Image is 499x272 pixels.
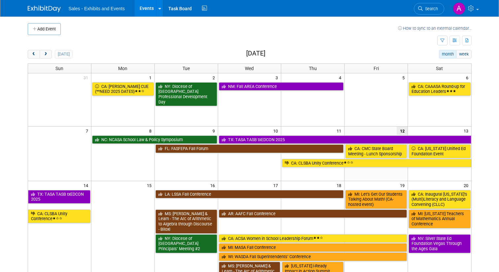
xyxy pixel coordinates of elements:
[92,136,217,144] a: NC: NCASA School Law & Policy Symposium
[212,73,218,82] span: 2
[28,23,61,35] button: Add Event
[409,190,470,209] a: CA: Inaugural [US_STATE]’s (Multi)Literacy and Language Convening (CLLC)
[345,190,407,209] a: MI: Let’s Get Our Students Talking About Math! (CA-hosted event)
[345,144,407,158] a: CA: CMC State Board Meeting - Lunch Sponsorship
[28,6,61,12] img: ExhibitDay
[336,127,344,135] span: 11
[146,181,154,189] span: 15
[219,136,471,144] a: TX: TASA TASB txEDCON 2025
[439,50,456,58] button: month
[423,6,438,11] span: Search
[83,73,91,82] span: 31
[409,210,470,228] a: MI: [US_STATE] Teachers of Mathematics Annual Conference
[409,234,470,253] a: NV: Silver State Ed Foundation Vegas Through the Ages Gala
[463,127,471,135] span: 13
[414,3,444,15] a: Search
[282,159,471,168] a: CA: CLSBA Unity Conference
[219,82,344,91] a: NM: Fall AREA Conference
[273,127,281,135] span: 10
[149,127,154,135] span: 8
[246,50,265,57] h2: [DATE]
[40,50,52,58] button: next
[155,144,344,153] a: FL: FASFEPA Fall Forum
[155,210,217,234] a: MS: [PERSON_NAME] & Learn - The Arc of Arithmetic to Algebra through Discourse - Biloxi
[28,210,90,223] a: CA: CLSBA Unity Conference
[273,181,281,189] span: 17
[55,50,72,58] button: [DATE]
[118,66,127,71] span: Mon
[212,127,218,135] span: 9
[275,73,281,82] span: 3
[402,73,408,82] span: 5
[219,210,407,218] a: AR: AAFC Fall Conference
[336,181,344,189] span: 18
[219,253,407,261] a: WI: WASDA Fall Superintendents’ Conference
[183,66,190,71] span: Tue
[409,82,470,96] a: CA: CAAASA Round-up for Education Leaders
[453,2,465,15] img: Ale Gonzalez
[398,26,472,31] a: How to sync to an external calendar...
[155,82,217,106] a: NY: Diocese of [GEOGRAPHIC_DATA] Professional Development Day
[83,181,91,189] span: 14
[149,73,154,82] span: 1
[219,234,407,243] a: CA: ACSA Women in School Leadership Forum
[374,66,379,71] span: Fri
[463,181,471,189] span: 20
[28,50,40,58] button: prev
[92,82,154,96] a: CA: [PERSON_NAME] CUE (**NEED 2025 DATES)
[219,243,407,252] a: MI: MASA Fall Conference
[399,181,408,189] span: 19
[456,50,471,58] button: week
[28,190,90,204] a: TX: TASA TASB txEDCON 2025
[55,66,63,71] span: Sun
[338,73,344,82] span: 4
[155,190,344,199] a: LA: LSSA Fall Conference
[397,127,408,135] span: 12
[69,6,125,11] span: Sales - Exhibits and Events
[409,144,470,158] a: CA: [US_STATE] Unified Ed Foundation Event
[85,127,91,135] span: 7
[155,234,217,253] a: NY: Diocese of [GEOGRAPHIC_DATA] Principals’ Meeting #2
[309,66,317,71] span: Thu
[245,66,254,71] span: Wed
[465,73,471,82] span: 6
[210,181,218,189] span: 16
[436,66,443,71] span: Sat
